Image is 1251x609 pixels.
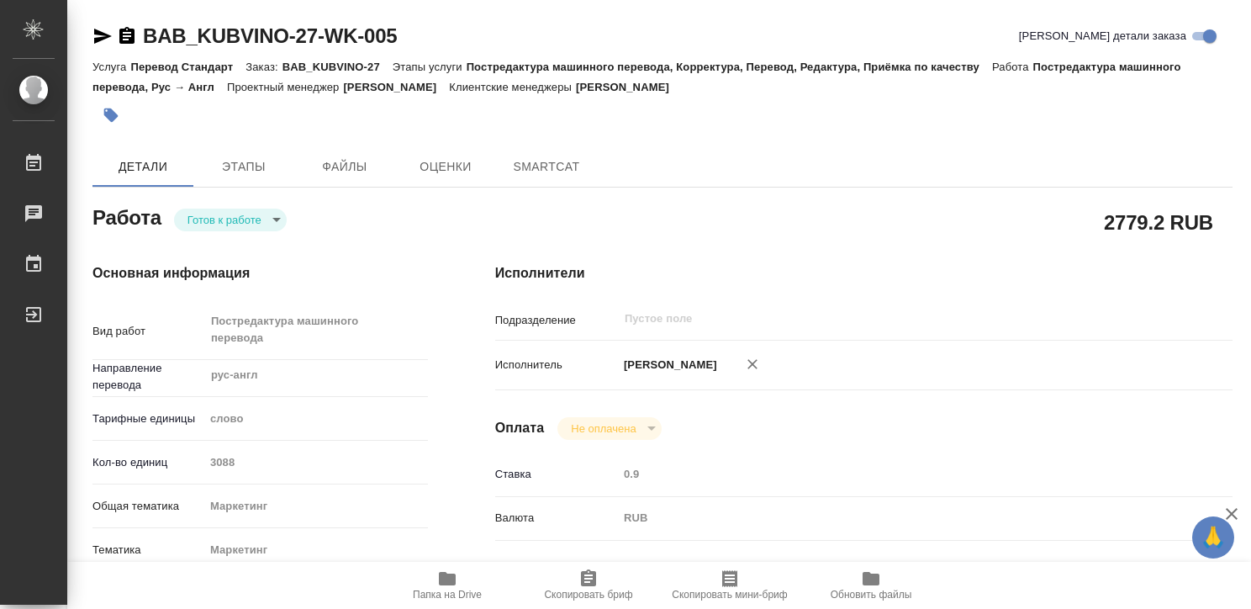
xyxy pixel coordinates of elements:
button: Папка на Drive [377,562,518,609]
span: 🙏 [1199,520,1227,555]
span: Скопировать бриф [544,589,632,601]
p: Услуга [92,61,130,73]
button: Скопировать ссылку [117,26,137,46]
p: Тематика [92,542,204,559]
button: Не оплачена [566,421,641,436]
span: Этапы [203,156,284,177]
p: Вид работ [92,323,204,340]
h4: Исполнители [495,263,1233,283]
div: RUB [618,504,1171,532]
p: Кол-во единиц [92,454,204,471]
div: Готов к работе [557,417,661,440]
a: BAB_KUBVINO-27-WK-005 [143,24,398,47]
button: Добавить тэг [92,97,129,134]
p: Работа [992,61,1033,73]
button: Скопировать ссылку для ЯМессенджера [92,26,113,46]
p: Тарифные единицы [92,410,204,427]
p: [PERSON_NAME] [576,81,682,93]
button: Готов к работе [182,213,267,227]
p: Ставка [495,466,618,483]
button: Удалить исполнителя [734,346,771,383]
div: слово [204,405,428,433]
p: Перевод Стандарт [130,61,245,73]
h2: 2779.2 RUB [1104,208,1213,236]
input: Пустое поле [204,450,428,474]
span: Файлы [304,156,385,177]
span: Скопировать мини-бриф [672,589,787,601]
p: Направление перевода [92,360,204,394]
p: Исполнитель [495,357,618,373]
button: Скопировать мини-бриф [659,562,800,609]
p: Этапы услуги [393,61,467,73]
p: Общая тематика [92,498,204,515]
p: Заказ: [245,61,282,73]
input: Пустое поле [623,309,1132,329]
button: Обновить файлы [800,562,942,609]
h4: Оплата [495,418,545,438]
p: Валюта [495,510,618,527]
span: Обновить файлы [831,589,912,601]
p: BAB_KUBVINO-27 [282,61,393,73]
input: Пустое поле [618,462,1171,486]
div: Маркетинг [204,536,428,564]
span: Детали [103,156,183,177]
h4: Основная информация [92,263,428,283]
h2: Работа [92,201,161,231]
p: Проектный менеджер [227,81,343,93]
p: [PERSON_NAME] [618,357,717,373]
button: Скопировать бриф [518,562,659,609]
p: [PERSON_NAME] [343,81,449,93]
span: SmartCat [506,156,587,177]
div: Маркетинг [204,492,428,521]
span: Папка на Drive [413,589,482,601]
span: Оценки [405,156,486,177]
button: 🙏 [1192,516,1234,559]
span: [PERSON_NAME] детали заказа [1019,28,1186,45]
div: Готов к работе [174,209,287,231]
p: Клиентские менеджеры [449,81,576,93]
p: Постредактура машинного перевода, Корректура, Перевод, Редактура, Приёмка по качеству [467,61,992,73]
p: Подразделение [495,312,618,329]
